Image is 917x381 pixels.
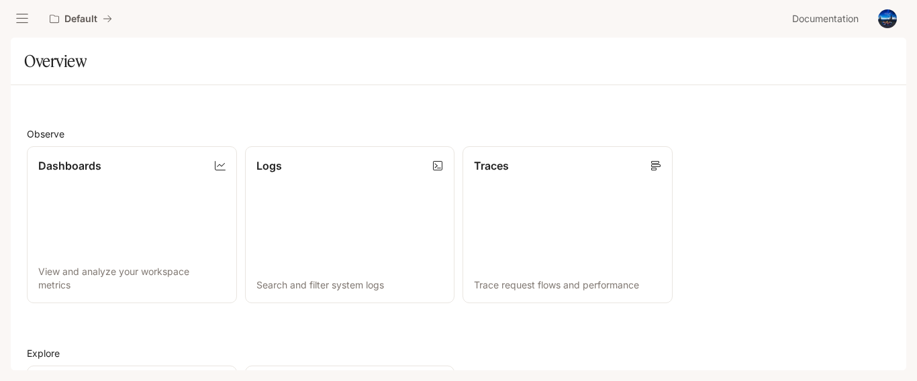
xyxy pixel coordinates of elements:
[463,146,673,303] a: TracesTrace request flows and performance
[474,278,661,292] p: Trace request flows and performance
[787,5,869,32] a: Documentation
[792,11,859,28] span: Documentation
[27,127,890,141] h2: Observe
[38,158,101,174] p: Dashboards
[474,158,509,174] p: Traces
[38,265,226,292] p: View and analyze your workspace metrics
[44,5,118,32] button: All workspaces
[245,146,455,303] a: LogsSearch and filter system logs
[27,146,237,303] a: DashboardsView and analyze your workspace metrics
[10,7,34,31] button: open drawer
[256,158,282,174] p: Logs
[874,5,901,32] button: User avatar
[256,278,444,292] p: Search and filter system logs
[64,13,97,25] p: Default
[27,346,890,360] h2: Explore
[24,48,87,74] h1: Overview
[878,9,897,28] img: User avatar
